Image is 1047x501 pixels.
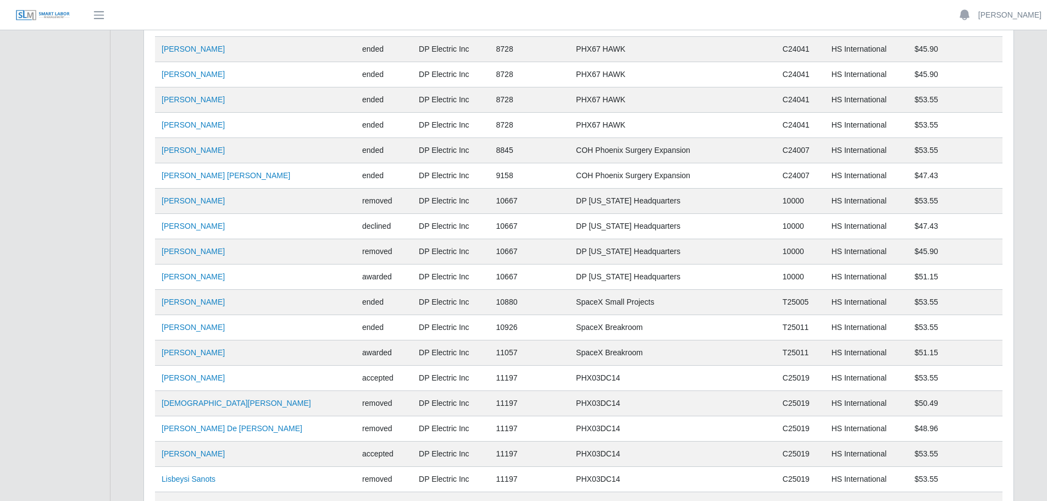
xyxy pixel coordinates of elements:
img: SLM Logo [15,9,70,21]
td: HS International [825,290,908,315]
td: C25019 [776,442,825,467]
td: DP Electric Inc [412,416,490,442]
td: HS International [825,265,908,290]
a: [PERSON_NAME] [162,323,225,332]
a: [PERSON_NAME] De [PERSON_NAME] [162,424,302,433]
td: DP Electric Inc [412,391,490,416]
td: accepted [356,442,412,467]
a: [PERSON_NAME] [162,373,225,382]
td: 8728 [490,113,570,138]
a: [PERSON_NAME] [162,247,225,256]
td: HS International [825,340,908,366]
td: 10880 [490,290,570,315]
a: [PERSON_NAME] [162,348,225,357]
td: 11197 [490,366,570,391]
td: T25011 [776,340,825,366]
td: $53.55 [908,138,1002,163]
a: [PERSON_NAME] [162,449,225,458]
td: $47.43 [908,214,1002,239]
td: $53.55 [908,290,1002,315]
a: [PERSON_NAME] [162,222,225,230]
td: PHX03DC14 [569,391,776,416]
td: PHX03DC14 [569,442,776,467]
td: C24041 [776,37,825,62]
td: PHX03DC14 [569,467,776,492]
td: PHX67 HAWK [569,87,776,113]
td: HS International [825,214,908,239]
td: $47.43 [908,163,1002,189]
a: [PERSON_NAME] [PERSON_NAME] [162,171,290,180]
td: HS International [825,442,908,467]
td: C24007 [776,138,825,163]
td: 11057 [490,340,570,366]
td: ended [356,62,412,87]
a: [PERSON_NAME] [162,298,225,306]
a: [PERSON_NAME] [162,196,225,205]
td: ended [356,163,412,189]
td: $51.15 [908,265,1002,290]
td: 10667 [490,239,570,265]
td: DP [US_STATE] Headquarters [569,265,776,290]
td: DP Electric Inc [412,163,490,189]
td: C24041 [776,113,825,138]
td: HS International [825,138,908,163]
a: [PERSON_NAME] [162,120,225,129]
td: $53.55 [908,315,1002,340]
td: DP Electric Inc [412,37,490,62]
td: 10667 [490,265,570,290]
a: Lisbeysi Sanots [162,475,215,483]
td: 9158 [490,163,570,189]
td: HS International [825,239,908,265]
td: DP Electric Inc [412,290,490,315]
td: 11197 [490,442,570,467]
td: DP Electric Inc [412,113,490,138]
td: 8728 [490,37,570,62]
td: ended [356,113,412,138]
td: accepted [356,366,412,391]
td: C25019 [776,391,825,416]
td: HS International [825,163,908,189]
td: $53.55 [908,366,1002,391]
td: 8728 [490,62,570,87]
td: 10000 [776,214,825,239]
td: DP Electric Inc [412,315,490,340]
td: COH Phoenix Surgery Expansion [569,163,776,189]
td: 10667 [490,189,570,214]
td: DP [US_STATE] Headquarters [569,189,776,214]
td: ended [356,87,412,113]
td: HS International [825,189,908,214]
td: 10667 [490,214,570,239]
td: ended [356,37,412,62]
td: HS International [825,62,908,87]
a: [DEMOGRAPHIC_DATA][PERSON_NAME] [162,399,311,408]
td: $45.90 [908,62,1002,87]
td: removed [356,391,412,416]
td: 10000 [776,189,825,214]
td: DP [US_STATE] Headquarters [569,214,776,239]
td: ended [356,290,412,315]
td: $53.55 [908,467,1002,492]
td: removed [356,467,412,492]
td: DP Electric Inc [412,366,490,391]
td: DP Electric Inc [412,214,490,239]
td: HS International [825,467,908,492]
td: ended [356,315,412,340]
a: [PERSON_NAME] [162,70,225,79]
td: removed [356,239,412,265]
td: $51.15 [908,340,1002,366]
td: PHX03DC14 [569,416,776,442]
td: $53.55 [908,442,1002,467]
td: C25019 [776,467,825,492]
td: awarded [356,340,412,366]
td: $45.90 [908,37,1002,62]
td: DP Electric Inc [412,442,490,467]
td: HS International [825,37,908,62]
td: DP Electric Inc [412,189,490,214]
td: removed [356,416,412,442]
td: $45.90 [908,239,1002,265]
a: [PERSON_NAME] [162,95,225,104]
td: 11197 [490,391,570,416]
td: HS International [825,315,908,340]
td: removed [356,189,412,214]
td: $50.49 [908,391,1002,416]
